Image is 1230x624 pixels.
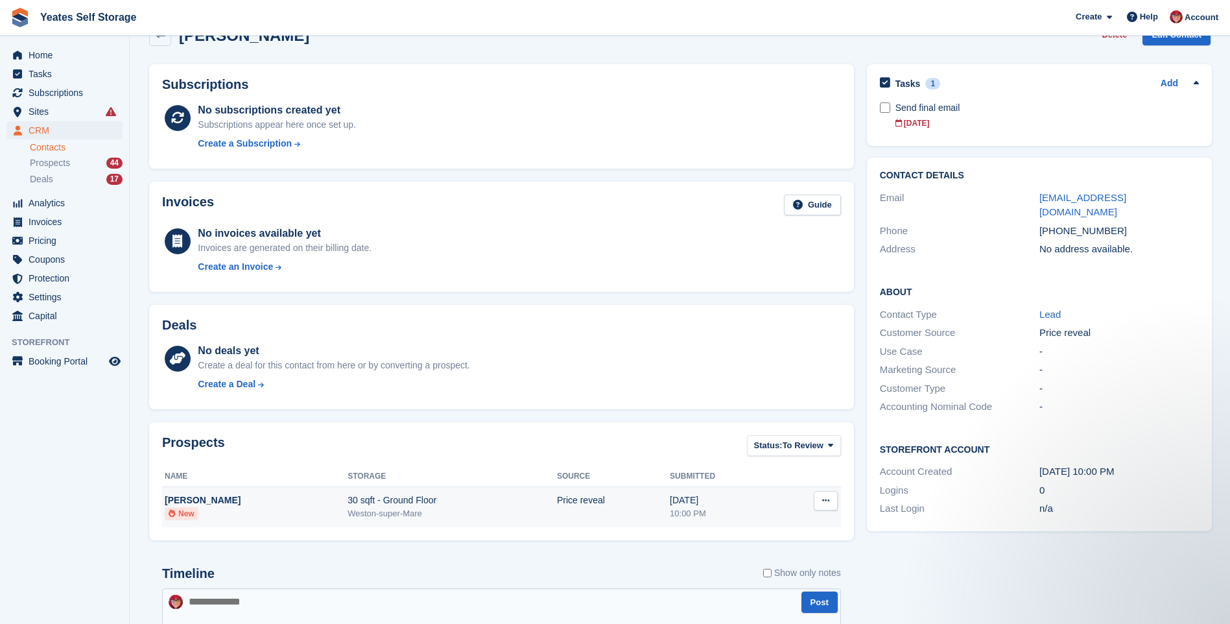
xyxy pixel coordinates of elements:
div: - [1039,381,1199,396]
span: Home [29,46,106,64]
a: menu [6,352,123,370]
a: Prospects 44 [30,156,123,170]
button: Status: To Review [747,435,841,457]
div: Create a Subscription [198,137,292,150]
div: No address available. [1039,242,1199,257]
th: Name [162,466,348,487]
button: Post [801,592,838,613]
a: menu [6,46,123,64]
th: Source [557,466,670,487]
div: Logins [880,483,1039,498]
span: Pricing [29,232,106,250]
div: Create a deal for this contact from here or by converting a prospect. [198,359,469,372]
div: [DATE] [670,494,777,507]
a: Contacts [30,141,123,154]
h2: Storefront Account [880,442,1199,455]
span: Prospects [30,157,70,169]
img: Wendie Tanner [169,595,183,609]
span: Analytics [29,194,106,212]
div: - [1039,400,1199,414]
span: Coupons [29,250,106,269]
span: Help [1140,10,1158,23]
div: Customer Type [880,381,1039,396]
h2: Subscriptions [162,77,841,92]
div: n/a [1039,501,1199,516]
div: [PHONE_NUMBER] [1039,224,1199,239]
span: CRM [29,121,106,139]
div: Use Case [880,344,1039,359]
div: Contact Type [880,307,1039,322]
div: Last Login [880,501,1039,516]
div: [PERSON_NAME] [165,494,348,507]
span: Settings [29,288,106,306]
div: Create a Deal [198,378,255,391]
div: 1 [925,78,940,90]
div: Account Created [880,464,1039,479]
span: Subscriptions [29,84,106,102]
a: menu [6,269,123,287]
h2: [PERSON_NAME] [179,27,309,44]
span: Invoices [29,213,106,231]
div: - [1039,363,1199,378]
h2: Timeline [162,566,215,581]
i: Smart entry sync failures have occurred [106,106,116,117]
div: 30 sqft - Ground Floor [348,494,557,507]
div: [DATE] [895,117,1199,129]
span: Account [1185,11,1218,24]
a: Deals 17 [30,173,123,186]
div: 17 [106,174,123,185]
div: No subscriptions created yet [198,102,356,118]
a: Create a Subscription [198,137,356,150]
div: No deals yet [198,343,469,359]
li: New [165,507,198,520]
a: Yeates Self Storage [35,6,142,28]
a: menu [6,65,123,83]
a: Lead [1039,309,1061,320]
a: menu [6,102,123,121]
h2: About [880,285,1199,298]
div: - [1039,344,1199,359]
span: Tasks [29,65,106,83]
a: menu [6,213,123,231]
a: Create a Deal [198,378,469,391]
input: Show only notes [763,566,772,580]
div: Customer Source [880,326,1039,341]
div: Address [880,242,1039,257]
span: Storefront [12,336,129,349]
a: [EMAIL_ADDRESS][DOMAIN_NAME] [1039,192,1126,218]
div: Send final email [895,101,1199,115]
th: Submitted [670,466,777,487]
a: menu [6,250,123,269]
h2: Prospects [162,435,225,459]
div: 10:00 PM [670,507,777,520]
a: menu [6,84,123,102]
a: menu [6,121,123,139]
span: Deals [30,173,53,186]
div: No invoices available yet [198,226,372,241]
a: Add [1161,77,1178,91]
span: Sites [29,102,106,121]
div: Weston-super-Mare [348,507,557,520]
div: Email [880,191,1039,220]
a: Preview store [107,354,123,369]
div: Subscriptions appear here once set up. [198,118,356,132]
span: Status: [754,439,783,452]
span: To Review [783,439,823,452]
div: Invoices are generated on their billing date. [198,241,372,255]
div: Price reveal [557,494,670,507]
th: Storage [348,466,557,487]
span: Protection [29,269,106,287]
h2: Contact Details [880,171,1199,181]
label: Show only notes [763,566,841,580]
a: menu [6,194,123,212]
a: menu [6,288,123,306]
div: Create an Invoice [198,260,273,274]
span: Capital [29,307,106,325]
img: Wendie Tanner [1170,10,1183,23]
h2: Deals [162,318,196,333]
a: menu [6,232,123,250]
div: 44 [106,158,123,169]
h2: Tasks [895,78,921,90]
div: Price reveal [1039,326,1199,341]
div: Phone [880,224,1039,239]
